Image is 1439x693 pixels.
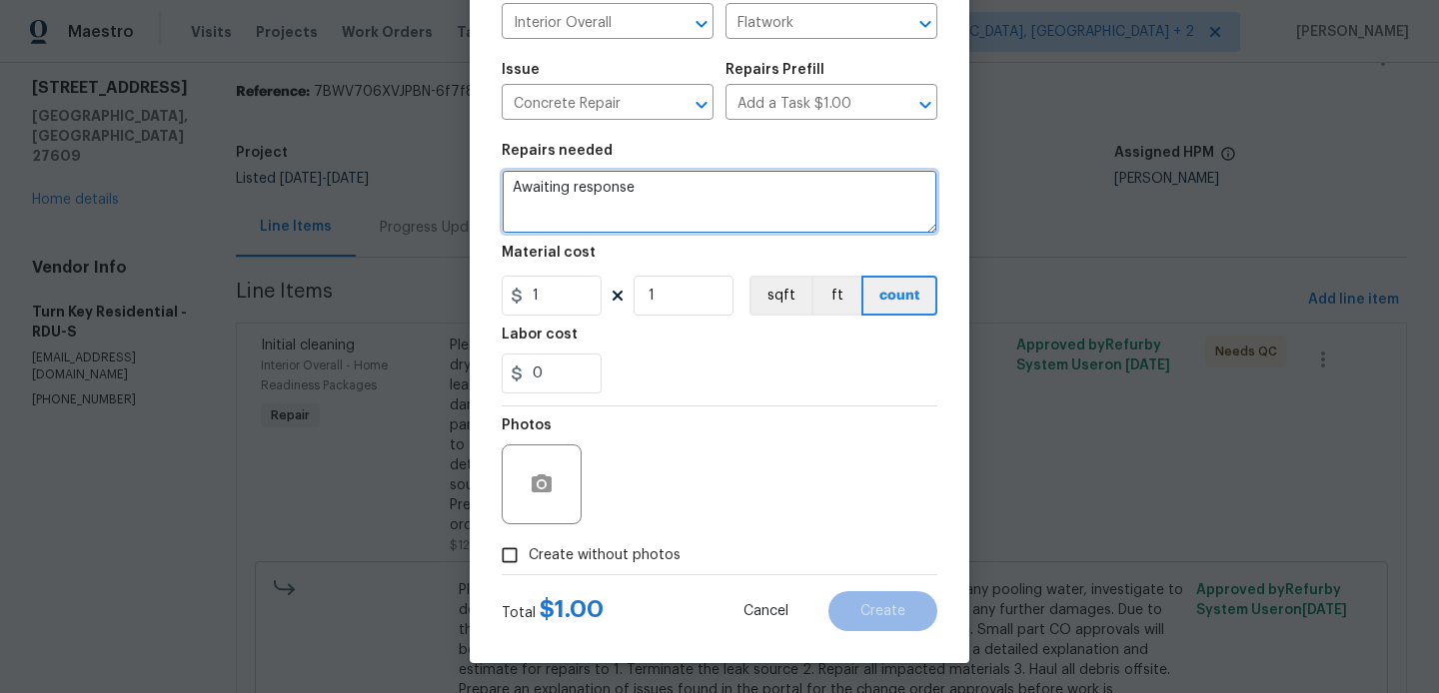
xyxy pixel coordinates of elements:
h5: Material cost [502,246,596,260]
span: Cancel [743,604,788,619]
button: count [861,276,937,316]
button: Open [688,91,716,119]
button: ft [811,276,861,316]
span: Create without photos [529,545,681,566]
h5: Repairs Prefill [725,63,824,77]
button: Cancel [712,591,820,631]
button: sqft [749,276,811,316]
button: Create [828,591,937,631]
button: Open [688,10,716,38]
textarea: Awaiting response [502,170,937,234]
h5: Labor cost [502,328,578,342]
span: Create [860,604,905,619]
button: Open [911,91,939,119]
h5: Repairs needed [502,144,613,158]
button: Open [911,10,939,38]
h5: Photos [502,418,552,432]
span: $ 1.00 [540,597,604,621]
div: Total [502,599,604,623]
h5: Issue [502,63,540,77]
